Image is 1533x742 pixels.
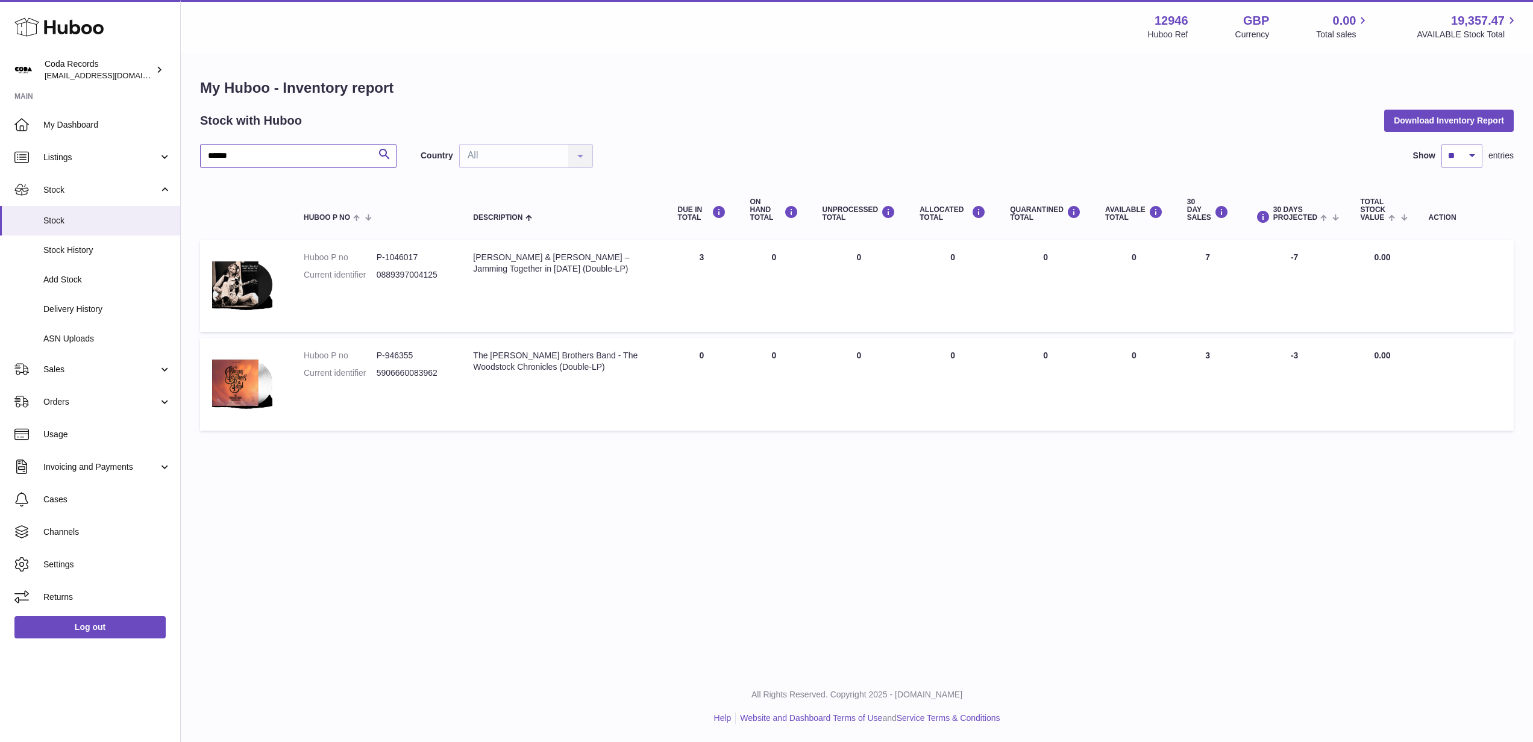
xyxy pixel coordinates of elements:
[43,364,158,375] span: Sales
[43,333,171,344] span: ASN Uploads
[43,274,171,285] span: Add Stock
[14,61,33,79] img: haz@pcatmedia.com
[1093,338,1175,430] td: 0
[43,526,171,538] span: Channels
[473,214,522,222] span: Description
[377,367,450,379] dd: 5906660083962
[43,184,158,196] span: Stock
[1043,252,1048,262] span: 0
[738,240,810,332] td: 0
[1316,13,1370,40] a: 0.00 Total sales
[810,240,908,332] td: 0
[1451,13,1505,29] span: 19,357.47
[200,113,302,129] h2: Stock with Huboo
[736,712,1000,724] li: and
[908,240,998,332] td: 0
[45,70,177,80] span: [EMAIL_ADDRESS][DOMAIN_NAME]
[304,367,377,379] dt: Current identifier
[897,713,1000,723] a: Service Terms & Conditions
[1374,351,1390,360] span: 0.00
[45,58,153,81] div: Coda Records
[1429,214,1502,222] div: Action
[1105,205,1163,222] div: AVAILABLE Total
[1241,240,1349,332] td: -7
[1175,338,1241,430] td: 3
[1374,252,1390,262] span: 0.00
[212,252,272,317] img: product image
[43,461,158,473] span: Invoicing and Payments
[823,205,896,222] div: UNPROCESSED Total
[738,338,810,430] td: 0
[810,338,908,430] td: 0
[1316,29,1370,40] span: Total sales
[1488,150,1514,161] span: entries
[43,494,171,505] span: Cases
[1333,13,1356,29] span: 0.00
[1384,110,1514,131] button: Download Inventory Report
[43,119,171,131] span: My Dashboard
[43,559,171,570] span: Settings
[304,214,350,222] span: Huboo P no
[190,689,1523,700] p: All Rights Reserved. Copyright 2025 - [DOMAIN_NAME]
[43,152,158,163] span: Listings
[1155,13,1188,29] strong: 12946
[666,338,738,430] td: 0
[714,713,732,723] a: Help
[304,252,377,263] dt: Huboo P no
[678,205,726,222] div: DUE IN TOTAL
[1360,198,1385,222] span: Total stock value
[43,396,158,408] span: Orders
[1010,205,1081,222] div: QUARANTINED Total
[1273,206,1317,222] span: 30 DAYS PROJECTED
[1413,150,1435,161] label: Show
[43,304,171,315] span: Delivery History
[1148,29,1188,40] div: Huboo Ref
[473,350,653,373] div: The [PERSON_NAME] Brothers Band - The Woodstock Chronicles (Double-LP)
[1241,338,1349,430] td: -3
[1417,29,1519,40] span: AVAILABLE Stock Total
[908,338,998,430] td: 0
[1187,198,1229,222] div: 30 DAY SALES
[212,350,272,415] img: product image
[14,616,166,638] a: Log out
[377,269,450,281] dd: 0889397004125
[421,150,453,161] label: Country
[1243,13,1269,29] strong: GBP
[740,713,882,723] a: Website and Dashboard Terms of Use
[750,198,798,222] div: ON HAND Total
[304,350,377,361] dt: Huboo P no
[666,240,738,332] td: 3
[377,252,450,263] dd: P-1046017
[920,205,986,222] div: ALLOCATED Total
[43,591,171,603] span: Returns
[1417,13,1519,40] a: 19,357.47 AVAILABLE Stock Total
[1093,240,1175,332] td: 0
[1043,351,1048,360] span: 0
[200,78,1514,98] h1: My Huboo - Inventory report
[43,215,171,226] span: Stock
[1235,29,1270,40] div: Currency
[1175,240,1241,332] td: 7
[43,245,171,256] span: Stock History
[377,350,450,361] dd: P-946355
[304,269,377,281] dt: Current identifier
[43,429,171,440] span: Usage
[473,252,653,275] div: [PERSON_NAME] & [PERSON_NAME] – Jamming Together in [DATE] (Double-LP)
